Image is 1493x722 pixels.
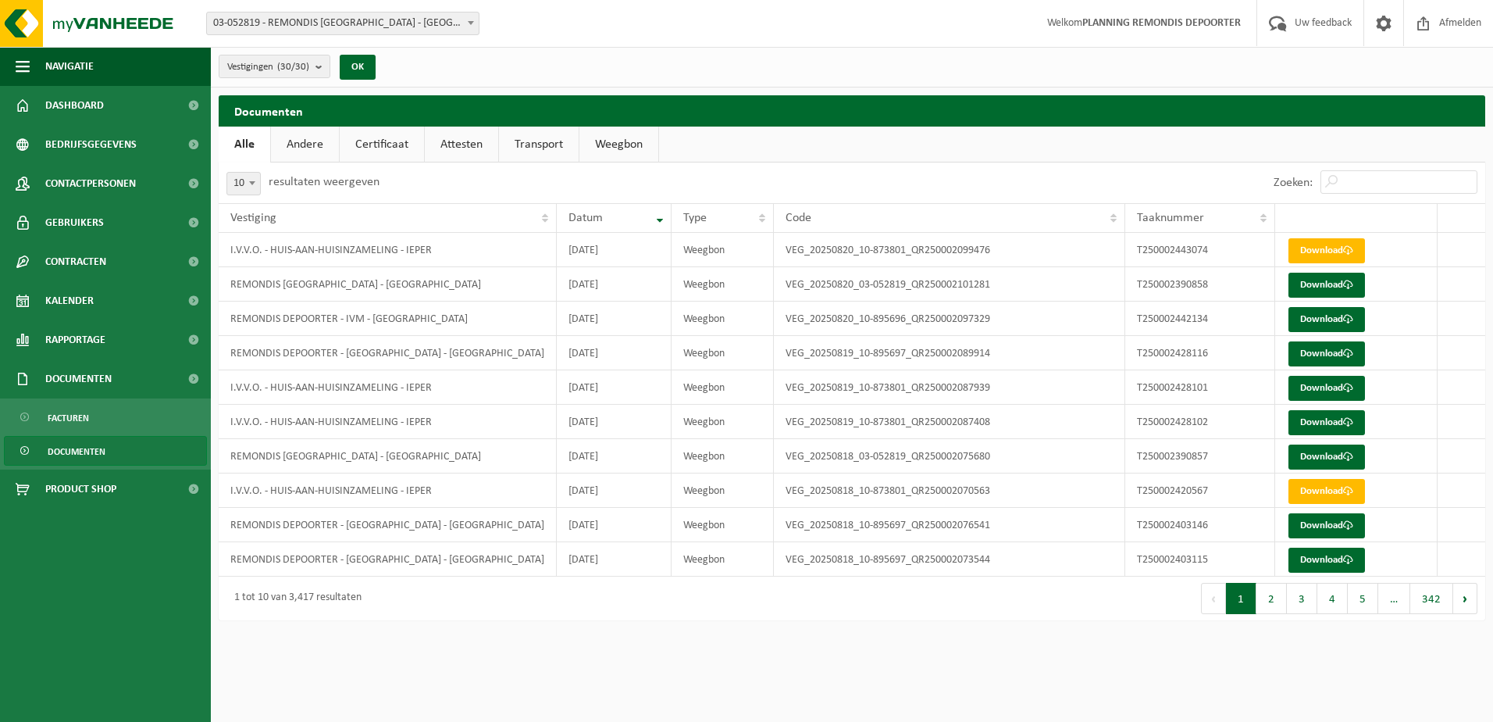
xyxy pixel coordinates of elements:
a: Download [1288,238,1365,263]
span: Rapportage [45,320,105,359]
span: Contactpersonen [45,164,136,203]
td: VEG_20250819_10-873801_QR250002087408 [774,405,1125,439]
a: Alle [219,127,270,163]
h2: Documenten [219,95,1485,126]
a: Download [1288,307,1365,332]
button: 3 [1287,583,1317,614]
button: Vestigingen(30/30) [219,55,330,78]
span: 10 [226,172,261,195]
td: T250002428102 [1125,405,1275,439]
td: VEG_20250819_10-873801_QR250002087939 [774,370,1125,405]
td: I.V.V.O. - HUIS-AAN-HUISINZAMELING - IEPER [219,370,557,405]
td: REMONDIS [GEOGRAPHIC_DATA] - [GEOGRAPHIC_DATA] [219,439,557,474]
a: Download [1288,513,1365,538]
td: VEG_20250820_03-052819_QR250002101281 [774,267,1125,302]
td: REMONDIS [GEOGRAPHIC_DATA] - [GEOGRAPHIC_DATA] [219,267,557,302]
button: Previous [1201,583,1226,614]
a: Download [1288,479,1365,504]
td: REMONDIS DEPOORTER - [GEOGRAPHIC_DATA] - [GEOGRAPHIC_DATA] [219,508,557,542]
td: REMONDIS DEPOORTER - [GEOGRAPHIC_DATA] - [GEOGRAPHIC_DATA] [219,542,557,577]
td: [DATE] [557,302,672,336]
span: 03-052819 - REMONDIS WEST-VLAANDEREN - OOSTENDE [207,13,479,34]
td: REMONDIS DEPOORTER - IVM - [GEOGRAPHIC_DATA] [219,302,557,336]
td: I.V.V.O. - HUIS-AAN-HUISINZAMELING - IEPER [219,474,557,508]
td: VEG_20250818_10-895697_QR250002076541 [774,508,1125,542]
td: VEG_20250818_03-052819_QR250002075680 [774,439,1125,474]
strong: PLANNING REMONDIS DEPOORTER [1082,17,1241,29]
td: Weegbon [672,405,773,439]
span: Vestigingen [227,55,309,79]
span: Datum [568,212,603,224]
span: Type [683,212,707,224]
td: T250002428116 [1125,336,1275,370]
td: Weegbon [672,370,773,405]
a: Download [1288,410,1365,435]
span: Code [786,212,811,224]
button: Next [1453,583,1477,614]
td: T250002403146 [1125,508,1275,542]
button: 342 [1410,583,1453,614]
span: Documenten [45,359,112,399]
td: Weegbon [672,233,773,267]
td: VEG_20250818_10-873801_QR250002070563 [774,474,1125,508]
button: 5 [1348,583,1378,614]
td: [DATE] [557,233,672,267]
span: Facturen [48,403,89,433]
td: [DATE] [557,508,672,542]
span: Kalender [45,281,94,320]
td: [DATE] [557,370,672,405]
td: [DATE] [557,336,672,370]
a: Download [1288,548,1365,573]
td: VEG_20250820_10-895696_QR250002097329 [774,302,1125,336]
a: Andere [271,127,339,163]
a: Transport [499,127,579,163]
td: T250002428101 [1125,370,1275,405]
span: Documenten [48,437,105,466]
td: Weegbon [672,508,773,542]
td: Weegbon [672,439,773,474]
td: T250002442134 [1125,302,1275,336]
span: Contracten [45,242,106,281]
a: Facturen [4,402,207,432]
td: Weegbon [672,542,773,577]
td: T250002420567 [1125,474,1275,508]
td: T250002390857 [1125,439,1275,474]
button: 2 [1256,583,1287,614]
td: VEG_20250819_10-895697_QR250002089914 [774,336,1125,370]
td: REMONDIS DEPOORTER - [GEOGRAPHIC_DATA] - [GEOGRAPHIC_DATA] [219,336,557,370]
span: 03-052819 - REMONDIS WEST-VLAANDEREN - OOSTENDE [206,12,479,35]
button: OK [340,55,376,80]
td: Weegbon [672,336,773,370]
a: Documenten [4,436,207,466]
a: Weegbon [579,127,658,163]
a: Certificaat [340,127,424,163]
a: Attesten [425,127,498,163]
td: T250002443074 [1125,233,1275,267]
span: Navigatie [45,47,94,86]
span: Product Shop [45,470,116,509]
td: VEG_20250820_10-873801_QR250002099476 [774,233,1125,267]
a: Download [1288,445,1365,470]
td: [DATE] [557,405,672,439]
label: Zoeken: [1274,177,1313,189]
td: I.V.V.O. - HUIS-AAN-HUISINZAMELING - IEPER [219,233,557,267]
td: VEG_20250818_10-895697_QR250002073544 [774,542,1125,577]
td: T250002390858 [1125,267,1275,302]
a: Download [1288,341,1365,366]
a: Download [1288,273,1365,298]
td: [DATE] [557,542,672,577]
td: Weegbon [672,302,773,336]
td: Weegbon [672,267,773,302]
span: Vestiging [230,212,276,224]
td: T250002403115 [1125,542,1275,577]
label: resultaten weergeven [269,176,379,188]
td: I.V.V.O. - HUIS-AAN-HUISINZAMELING - IEPER [219,405,557,439]
count: (30/30) [277,62,309,72]
span: Bedrijfsgegevens [45,125,137,164]
td: [DATE] [557,474,672,508]
span: … [1378,583,1410,614]
span: Taaknummer [1137,212,1204,224]
span: 10 [227,173,260,195]
button: 4 [1317,583,1348,614]
span: Gebruikers [45,203,104,242]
